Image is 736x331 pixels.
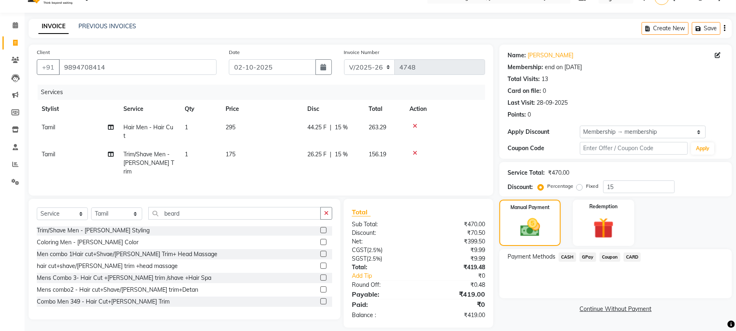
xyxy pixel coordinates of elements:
[185,124,188,131] span: 1
[119,100,180,118] th: Service
[180,100,221,118] th: Qty
[307,123,327,132] span: 44.25 F
[418,263,491,272] div: ₹419.48
[346,272,431,280] a: Add Tip
[559,252,576,262] span: CASH
[580,142,688,155] input: Enter Offer / Coupon Code
[508,75,540,83] div: Total Visits:
[418,311,491,320] div: ₹419.00
[508,128,579,136] div: Apply Discount
[508,99,535,107] div: Last Visit:
[37,100,119,118] th: Stylist
[508,169,545,177] div: Service Total:
[508,110,526,119] div: Points:
[78,23,136,30] a: PREVIOUS INVOICES
[335,123,348,132] span: 15 %
[346,289,418,299] div: Payable:
[229,49,240,56] label: Date
[352,246,367,254] span: CGST
[418,220,491,229] div: ₹470.00
[537,99,568,107] div: 28-09-2025
[418,237,491,246] div: ₹399.50
[579,252,596,262] span: GPay
[335,150,348,159] span: 15 %
[226,124,235,131] span: 295
[302,100,364,118] th: Disc
[543,87,546,95] div: 0
[508,51,526,60] div: Name:
[587,215,620,241] img: _gift.svg
[369,247,381,253] span: 2.5%
[330,150,331,159] span: |
[508,183,533,191] div: Discount:
[346,254,418,263] div: ( )
[226,151,235,158] span: 175
[38,85,491,100] div: Services
[541,75,548,83] div: 13
[514,216,546,239] img: _cash.svg
[37,238,139,247] div: Coloring Men - [PERSON_NAME] Color
[418,289,491,299] div: ₹419.00
[418,229,491,237] div: ₹70.50
[501,305,730,313] a: Continue Without Payment
[600,252,620,262] span: Coupon
[59,59,217,75] input: Search by Name/Mobile/Email/Code
[528,110,531,119] div: 0
[37,262,178,270] div: hair cut+shave/[PERSON_NAME] trim +head massage
[346,237,418,246] div: Net:
[344,49,380,56] label: Invoice Number
[418,281,491,289] div: ₹0.48
[508,252,555,261] span: Payment Methods
[589,203,617,210] label: Redemption
[547,182,573,190] label: Percentage
[37,49,50,56] label: Client
[346,263,418,272] div: Total:
[352,255,367,262] span: SGST
[37,297,170,306] div: Combo Men 349 - Hair Cut+[PERSON_NAME] Trim
[37,286,198,294] div: Mens combo2 - Hair cut+Shave/[PERSON_NAME] trim+Detan
[42,151,55,158] span: Tamil
[418,299,491,309] div: ₹0
[38,19,69,34] a: INVOICE
[692,22,720,35] button: Save
[352,208,371,216] span: Total
[369,151,386,158] span: 156.19
[364,100,405,118] th: Total
[42,124,55,131] span: Tamil
[418,246,491,254] div: ₹9.99
[221,100,302,118] th: Price
[528,51,573,60] a: [PERSON_NAME]
[185,151,188,158] span: 1
[508,63,543,72] div: Membership:
[346,229,418,237] div: Discount:
[123,124,173,140] span: Hair Men - Hair Cut
[37,59,60,75] button: +91
[37,250,217,259] div: Men combo 1Hair cut+Shvae/[PERSON_NAME] Trim+ Head Massage
[545,63,582,72] div: end on [DATE]
[330,123,331,132] span: |
[37,226,150,235] div: Trim/Shave Men - [PERSON_NAME] Styling
[431,272,491,280] div: ₹0
[405,100,485,118] th: Action
[548,169,569,177] div: ₹470.00
[123,151,174,175] span: Trim/Shave Men - [PERSON_NAME] Trim
[508,144,579,153] div: Coupon Code
[307,150,327,159] span: 26.25 F
[346,281,418,289] div: Round Off:
[418,254,491,263] div: ₹9.99
[586,182,598,190] label: Fixed
[510,204,550,211] label: Manual Payment
[37,274,211,282] div: Mens Combo 3- Hair Cut +[PERSON_NAME] trim /shave +Hair Spa
[346,220,418,229] div: Sub Total:
[346,246,418,254] div: ( )
[508,87,541,95] div: Card on file:
[642,22,689,35] button: Create New
[624,252,641,262] span: CARD
[369,124,386,131] span: 263.29
[368,255,380,262] span: 2.5%
[346,311,418,320] div: Balance :
[346,299,418,309] div: Paid:
[691,142,714,155] button: Apply
[148,207,321,220] input: Search or Scan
